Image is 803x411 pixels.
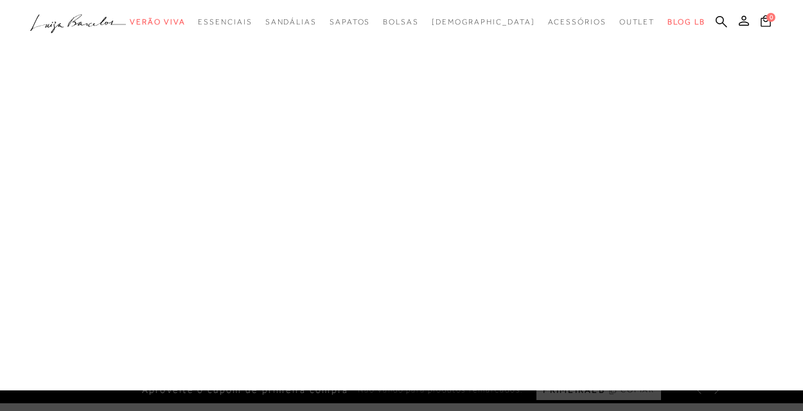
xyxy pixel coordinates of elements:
span: [DEMOGRAPHIC_DATA] [432,17,535,26]
a: noSubCategoriesText [432,10,535,34]
a: categoryNavScreenReaderText [383,10,419,34]
span: 0 [766,13,775,22]
a: categoryNavScreenReaderText [265,10,317,34]
span: Verão Viva [130,17,185,26]
a: BLOG LB [667,10,705,34]
button: 0 [757,14,775,32]
a: categoryNavScreenReaderText [130,10,185,34]
a: categoryNavScreenReaderText [330,10,370,34]
span: Sapatos [330,17,370,26]
span: Essenciais [198,17,252,26]
a: categoryNavScreenReaderText [548,10,606,34]
a: categoryNavScreenReaderText [619,10,655,34]
span: Sandálias [265,17,317,26]
a: categoryNavScreenReaderText [198,10,252,34]
span: Acessórios [548,17,606,26]
span: Outlet [619,17,655,26]
span: BLOG LB [667,17,705,26]
span: Bolsas [383,17,419,26]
